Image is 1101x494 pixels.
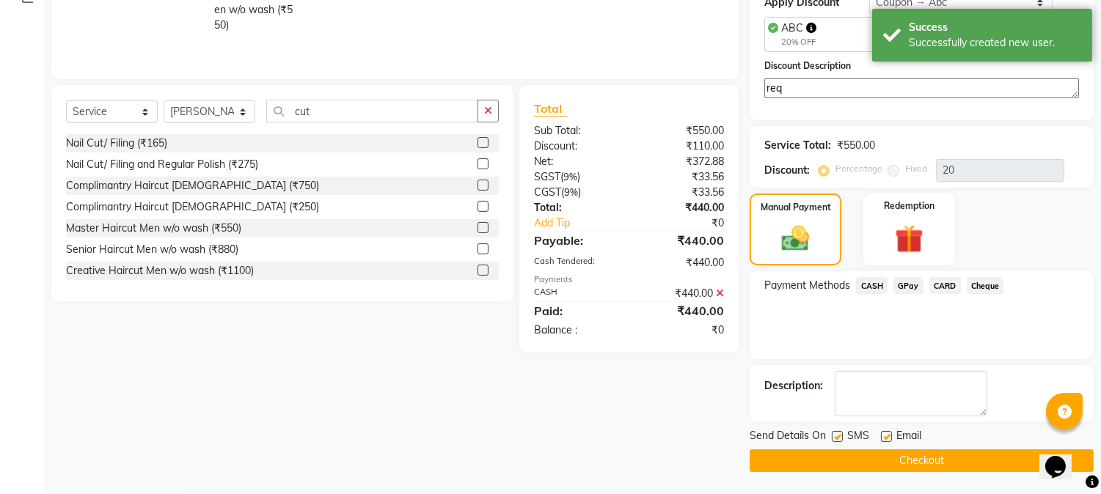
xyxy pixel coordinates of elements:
[629,139,736,154] div: ₹110.00
[564,186,578,198] span: 9%
[629,232,736,249] div: ₹440.00
[837,138,875,153] div: ₹550.00
[647,215,736,231] div: ₹0
[967,277,1004,294] span: Cheque
[534,185,561,199] span: CGST
[523,255,629,270] div: Cash Tendered:
[629,200,736,215] div: ₹440.00
[629,255,736,270] div: ₹440.00
[563,171,577,183] span: 9%
[764,378,823,394] div: Description:
[523,200,629,215] div: Total:
[629,154,736,169] div: ₹372.88
[523,302,629,320] div: Paid:
[66,199,319,215] div: Complimantry Haircut [DEMOGRAPHIC_DATA] (₹250)
[929,277,961,294] span: CARD
[534,170,560,183] span: SGST
[781,21,803,34] span: ABC
[629,322,736,338] div: ₹0
[750,449,1094,472] button: Checkout
[534,273,724,286] div: Payments
[66,263,254,279] div: Creative Haircut Men w/o wash (₹1100)
[1039,435,1086,479] iframe: chat widget
[523,322,629,338] div: Balance :
[905,162,927,175] label: Fixed
[523,215,647,231] a: Add Tip
[66,242,238,257] div: Senior Haircut Men w/o wash (₹880)
[523,185,629,200] div: ( )
[909,35,1081,51] div: Successfully created new user.
[764,163,810,178] div: Discount:
[523,139,629,154] div: Discount:
[523,232,629,249] div: Payable:
[847,428,869,446] span: SMS
[523,286,629,301] div: CASH
[764,59,851,73] label: Discount Description
[534,101,568,117] span: Total
[523,169,629,185] div: ( )
[761,201,831,214] label: Manual Payment
[66,221,241,236] div: Master Haircut Men w/o wash (₹550)
[629,286,736,301] div: ₹440.00
[66,178,319,193] div: Complimantry Haircut [DEMOGRAPHIC_DATA] (₹750)
[523,154,629,169] div: Net:
[764,278,850,293] span: Payment Methods
[66,157,258,172] div: Nail Cut/ Filing and Regular Polish (₹275)
[893,277,923,294] span: GPay
[266,100,478,122] input: Search or Scan
[909,20,1081,35] div: Success
[629,169,736,185] div: ₹33.56
[764,138,831,153] div: Service Total:
[629,302,736,320] div: ₹440.00
[781,36,816,48] div: 20% OFF
[886,221,932,257] img: _gift.svg
[884,199,934,213] label: Redemption
[856,277,888,294] span: CASH
[629,123,736,139] div: ₹550.00
[629,185,736,200] div: ₹33.56
[750,428,826,446] span: Send Details On
[773,223,817,254] img: _cash.svg
[896,428,921,446] span: Email
[523,123,629,139] div: Sub Total:
[66,136,167,151] div: Nail Cut/ Filing (₹165)
[835,162,882,175] label: Percentage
